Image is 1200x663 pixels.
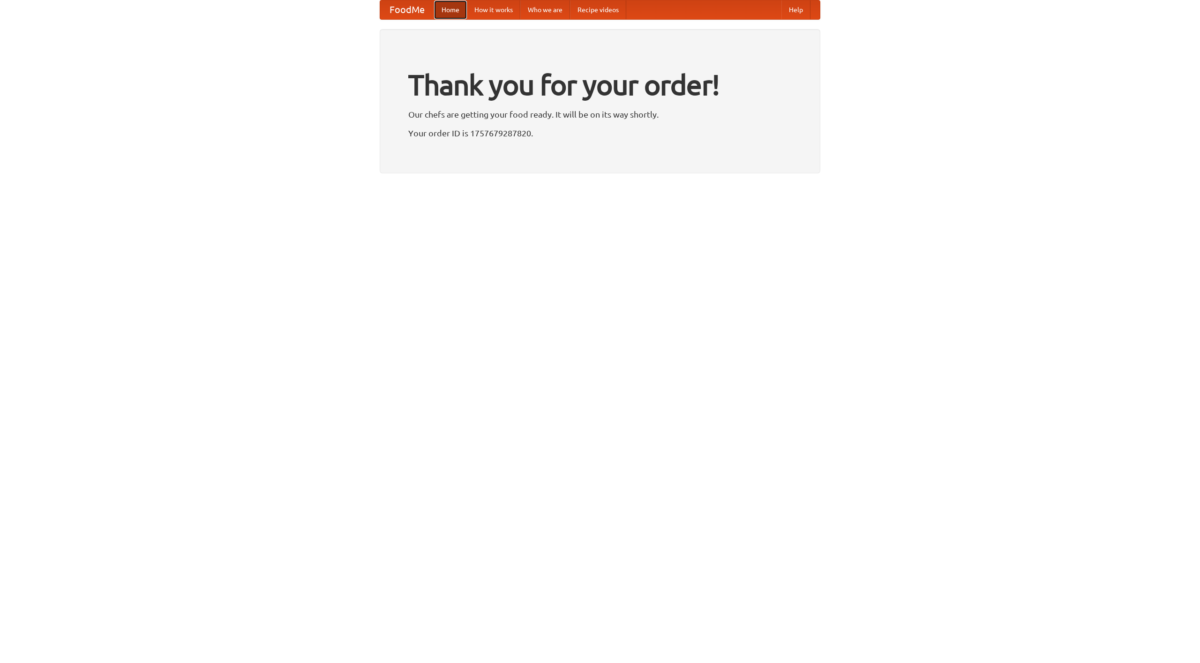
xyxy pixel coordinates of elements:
[408,126,792,140] p: Your order ID is 1757679287820.
[408,62,792,107] h1: Thank you for your order!
[467,0,520,19] a: How it works
[434,0,467,19] a: Home
[570,0,626,19] a: Recipe videos
[380,0,434,19] a: FoodMe
[408,107,792,121] p: Our chefs are getting your food ready. It will be on its way shortly.
[781,0,810,19] a: Help
[520,0,570,19] a: Who we are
